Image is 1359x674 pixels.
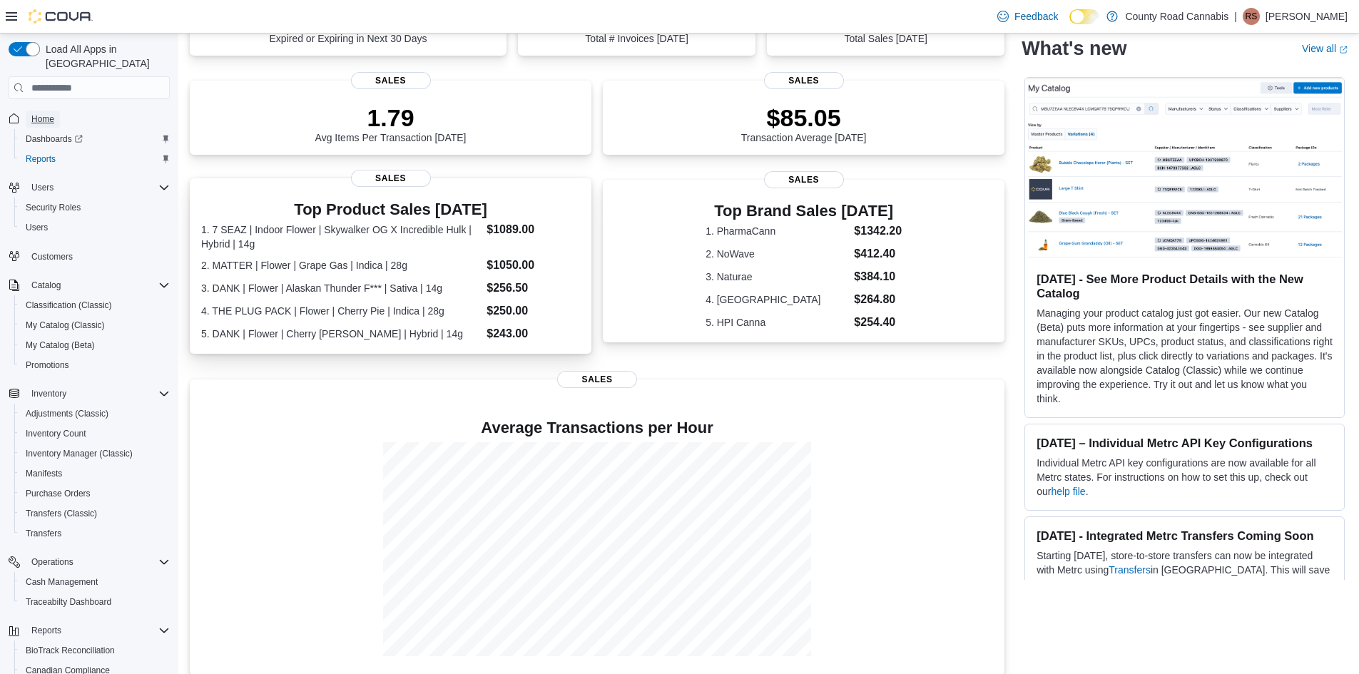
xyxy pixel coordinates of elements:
[351,72,431,89] span: Sales
[20,219,170,236] span: Users
[201,304,481,318] dt: 4. THE PLUG PACK | Flower | Cherry Pie | Indica | 28g
[201,258,481,272] dt: 2. MATTER | Flower | Grape Gas | Indica | 28g
[20,505,103,522] a: Transfers (Classic)
[487,302,580,320] dd: $250.00
[14,444,175,464] button: Inventory Manager (Classic)
[14,464,175,484] button: Manifests
[3,275,175,295] button: Catalog
[14,640,175,660] button: BioTrack Reconciliation
[14,149,175,169] button: Reports
[20,465,170,482] span: Manifests
[3,246,175,267] button: Customers
[706,224,848,238] dt: 1. PharmaCann
[20,297,170,314] span: Classification (Classic)
[26,622,67,639] button: Reports
[20,219,54,236] a: Users
[3,178,175,198] button: Users
[1339,45,1348,53] svg: External link
[854,223,902,240] dd: $1342.20
[26,133,83,145] span: Dashboards
[20,405,114,422] a: Adjustments (Classic)
[31,113,54,125] span: Home
[14,572,175,592] button: Cash Management
[26,448,133,459] span: Inventory Manager (Classic)
[20,150,61,168] a: Reports
[26,359,69,371] span: Promotions
[31,251,73,262] span: Customers
[31,280,61,291] span: Catalog
[20,131,88,148] a: Dashboards
[26,385,170,402] span: Inventory
[3,552,175,572] button: Operations
[26,111,60,128] a: Home
[14,335,175,355] button: My Catalog (Beta)
[26,248,78,265] a: Customers
[26,277,170,294] span: Catalog
[20,199,170,216] span: Security Roles
[20,485,170,502] span: Purchase Orders
[40,42,170,71] span: Load All Apps in [GEOGRAPHIC_DATA]
[26,553,170,571] span: Operations
[26,202,81,213] span: Security Roles
[26,596,111,608] span: Traceabilty Dashboard
[20,337,170,354] span: My Catalog (Beta)
[706,247,848,261] dt: 2. NoWave
[764,72,844,89] span: Sales
[1302,43,1348,54] a: View allExternal link
[1051,486,1085,497] a: help file
[20,593,170,611] span: Traceabilty Dashboard
[29,9,93,24] img: Cova
[315,103,467,132] p: 1.79
[1022,37,1126,60] h2: What's new
[14,218,175,238] button: Users
[26,645,115,656] span: BioTrack Reconciliation
[26,179,170,196] span: Users
[20,445,170,462] span: Inventory Manager (Classic)
[26,153,56,165] span: Reports
[764,171,844,188] span: Sales
[26,109,170,127] span: Home
[31,388,66,399] span: Inventory
[487,257,580,274] dd: $1050.00
[20,317,170,334] span: My Catalog (Classic)
[201,223,481,251] dt: 1. 7 SEAZ | Indoor Flower | Skywalker OG X Incredible Hulk | Hybrid | 14g
[854,314,902,331] dd: $254.40
[3,621,175,640] button: Reports
[26,320,105,331] span: My Catalog (Classic)
[706,203,902,220] h3: Top Brand Sales [DATE]
[20,525,170,542] span: Transfers
[20,199,86,216] a: Security Roles
[1109,564,1151,576] a: Transfers
[14,295,175,315] button: Classification (Classic)
[1037,456,1333,499] p: Individual Metrc API key configurations are now available for all Metrc states. For instructions ...
[487,325,580,342] dd: $243.00
[1037,529,1333,543] h3: [DATE] - Integrated Metrc Transfers Coming Soon
[26,488,91,499] span: Purchase Orders
[20,485,96,502] a: Purchase Orders
[1037,306,1333,406] p: Managing your product catalog just got easier. Our new Catalog (Beta) puts more information at yo...
[14,592,175,612] button: Traceabilty Dashboard
[26,385,72,402] button: Inventory
[20,131,170,148] span: Dashboards
[26,508,97,519] span: Transfers (Classic)
[20,445,138,462] a: Inventory Manager (Classic)
[14,484,175,504] button: Purchase Orders
[1266,8,1348,25] p: [PERSON_NAME]
[26,222,48,233] span: Users
[1069,9,1099,24] input: Dark Mode
[20,337,101,354] a: My Catalog (Beta)
[26,339,95,351] span: My Catalog (Beta)
[26,622,170,639] span: Reports
[201,281,481,295] dt: 3. DANK | Flower | Alaskan Thunder F*** | Sativa | 14g
[14,198,175,218] button: Security Roles
[1243,8,1260,25] div: RK Sohal
[26,277,66,294] button: Catalog
[14,504,175,524] button: Transfers (Classic)
[3,108,175,128] button: Home
[26,179,59,196] button: Users
[201,201,580,218] h3: Top Product Sales [DATE]
[20,593,117,611] a: Traceabilty Dashboard
[706,315,848,330] dt: 5. HPI Canna
[14,524,175,543] button: Transfers
[854,291,902,308] dd: $264.80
